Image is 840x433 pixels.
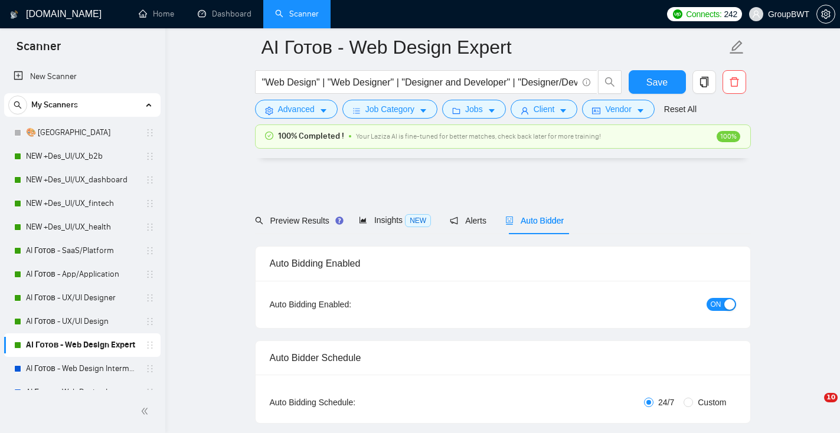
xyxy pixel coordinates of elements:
[255,100,338,119] button: settingAdvancedcaret-down
[145,199,155,208] span: holder
[265,132,273,140] span: check-circle
[664,103,697,116] a: Reset All
[711,298,721,311] span: ON
[145,128,155,137] span: holder
[673,9,682,19] img: upwork-logo.png
[26,168,138,192] a: NEW +Des_UI/UX_dashboard
[262,75,577,90] input: Search Freelance Jobs...
[139,9,174,19] a: homeHome
[521,106,529,115] span: user
[599,77,621,87] span: search
[275,9,319,19] a: searchScanner
[442,100,506,119] button: folderJobscaret-down
[352,106,361,115] span: bars
[752,10,760,18] span: user
[723,70,746,94] button: delete
[145,293,155,303] span: holder
[26,263,138,286] a: AI Готов - App/Application
[692,70,716,94] button: copy
[145,340,155,350] span: holder
[140,405,152,417] span: double-left
[450,216,486,225] span: Alerts
[365,103,414,116] span: Job Category
[646,75,668,90] span: Save
[10,5,18,24] img: logo
[278,103,315,116] span: Advanced
[145,364,155,373] span: holder
[816,5,835,24] button: setting
[724,8,737,21] span: 242
[359,216,367,224] span: area-chart
[255,216,340,225] span: Preview Results
[450,216,458,225] span: notification
[319,106,328,115] span: caret-down
[14,65,151,88] a: New Scanner
[270,396,425,409] div: Auto Bidding Schedule:
[26,380,138,404] a: AI Готов - Web Design Intermediate минус Development
[419,106,427,115] span: caret-down
[145,175,155,185] span: holder
[145,152,155,161] span: holder
[636,106,645,115] span: caret-down
[693,396,731,409] span: Custom
[7,38,70,63] span: Scanner
[729,40,744,55] span: edit
[653,396,679,409] span: 24/7
[270,341,736,375] div: Auto Bidder Schedule
[270,247,736,280] div: Auto Bidding Enabled
[262,32,727,62] input: Scanner name...
[278,130,344,143] span: 100% Completed !
[342,100,437,119] button: barsJob Categorycaret-down
[505,216,514,225] span: robot
[26,145,138,168] a: NEW +Des_UI/UX_b2b
[198,9,251,19] a: dashboardDashboard
[334,215,345,226] div: Tooltip anchor
[488,106,496,115] span: caret-down
[145,317,155,326] span: holder
[511,100,578,119] button: userClientcaret-down
[145,270,155,279] span: holder
[465,103,483,116] span: Jobs
[26,286,138,310] a: AI Готов - UX/UI Designer
[26,357,138,380] a: AI Готов - Web Design Intermediate минус Developer
[686,8,721,21] span: Connects:
[31,93,78,117] span: My Scanners
[145,388,155,397] span: holder
[8,96,27,114] button: search
[452,106,460,115] span: folder
[145,222,155,232] span: holder
[145,246,155,255] span: holder
[359,215,431,225] span: Insights
[816,9,835,19] a: setting
[26,215,138,239] a: NEW +Des_UI/UX_health
[717,131,740,142] span: 100%
[4,65,161,88] li: New Scanner
[693,77,715,87] span: copy
[405,214,431,227] span: NEW
[26,121,138,145] a: 🎨 [GEOGRAPHIC_DATA]
[800,393,828,421] iframe: Intercom live chat
[26,192,138,215] a: NEW +Des_UI/UX_fintech
[505,216,564,225] span: Auto Bidder
[559,106,567,115] span: caret-down
[605,103,631,116] span: Vendor
[26,333,138,357] a: AI Готов - Web Design Expert
[265,106,273,115] span: setting
[270,298,425,311] div: Auto Bidding Enabled:
[583,78,590,86] span: info-circle
[356,132,601,140] span: Your Laziza AI is fine-tuned for better matches, check back later for more training!
[26,310,138,333] a: AI Готов - UX/UI Design
[817,9,835,19] span: setting
[592,106,600,115] span: idcard
[26,239,138,263] a: AI Готов - SaaS/Platform
[582,100,654,119] button: idcardVendorcaret-down
[824,393,838,402] span: 10
[598,70,622,94] button: search
[255,216,263,225] span: search
[534,103,555,116] span: Client
[723,77,746,87] span: delete
[629,70,686,94] button: Save
[9,101,27,109] span: search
